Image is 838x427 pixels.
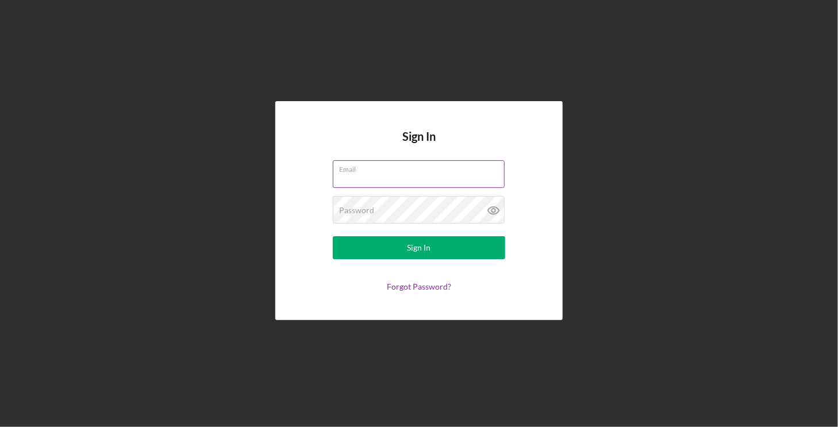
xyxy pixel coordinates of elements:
[339,161,505,174] label: Email
[408,236,431,259] div: Sign In
[387,282,451,291] a: Forgot Password?
[339,206,374,215] label: Password
[333,236,505,259] button: Sign In
[402,130,436,160] h4: Sign In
